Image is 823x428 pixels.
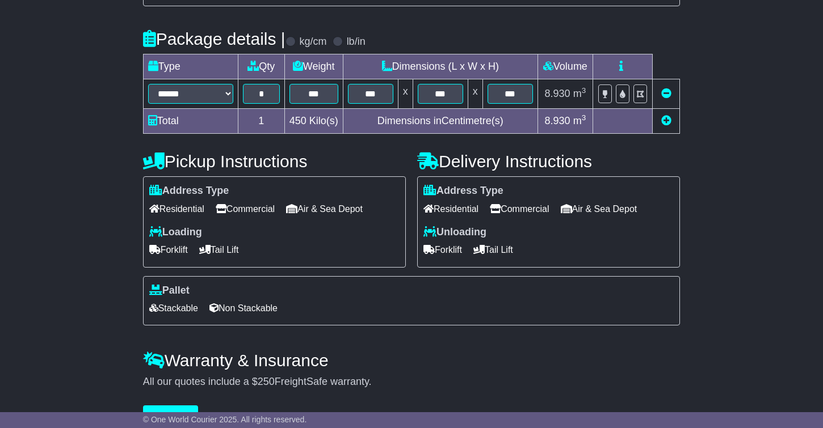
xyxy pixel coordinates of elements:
[661,88,671,99] a: Remove this item
[143,415,307,424] span: © One World Courier 2025. All rights reserved.
[468,79,482,109] td: x
[417,152,680,171] h4: Delivery Instructions
[423,226,486,239] label: Unloading
[149,285,190,297] label: Pallet
[300,36,327,48] label: kg/cm
[143,109,238,134] td: Total
[661,115,671,126] a: Add new item
[545,88,570,99] span: 8.930
[143,405,199,425] button: Get Quotes
[423,185,503,197] label: Address Type
[398,79,413,109] td: x
[149,185,229,197] label: Address Type
[423,200,478,218] span: Residential
[289,115,306,126] span: 450
[573,115,586,126] span: m
[284,109,343,134] td: Kilo(s)
[143,152,406,171] h4: Pickup Instructions
[582,113,586,122] sup: 3
[209,299,278,317] span: Non Stackable
[216,200,275,218] span: Commercial
[582,86,586,95] sup: 3
[149,226,202,239] label: Loading
[343,109,538,134] td: Dimensions in Centimetre(s)
[490,200,549,218] span: Commercial
[143,54,238,79] td: Type
[143,29,285,48] h4: Package details |
[149,241,188,259] span: Forklift
[238,54,284,79] td: Qty
[258,376,275,387] span: 250
[143,351,681,370] h4: Warranty & Insurance
[238,109,284,134] td: 1
[423,241,462,259] span: Forklift
[473,241,513,259] span: Tail Lift
[538,54,593,79] td: Volume
[343,54,538,79] td: Dimensions (L x W x H)
[347,36,366,48] label: lb/in
[286,200,363,218] span: Air & Sea Depot
[199,241,239,259] span: Tail Lift
[545,115,570,126] span: 8.930
[573,88,586,99] span: m
[149,200,204,218] span: Residential
[149,299,198,317] span: Stackable
[143,376,681,388] div: All our quotes include a $ FreightSafe warranty.
[561,200,637,218] span: Air & Sea Depot
[284,54,343,79] td: Weight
